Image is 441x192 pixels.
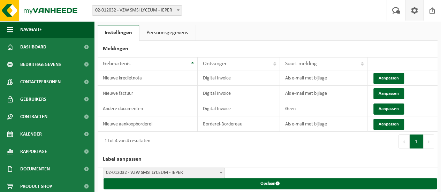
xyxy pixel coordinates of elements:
td: Nieuwe aankoopborderel [98,116,198,132]
td: Nieuwe kredietnota [98,70,198,86]
button: Next [423,135,434,148]
span: Gebeurtenis [103,61,130,67]
span: 02-012032 - VZW SMSI LYCEUM - IEPER [103,168,225,178]
span: Rapportage [20,143,47,160]
span: Documenten [20,160,50,178]
h2: Meldingen [98,41,438,57]
button: Opslaan [104,178,437,189]
span: Contactpersonen [20,73,61,91]
td: Andere documenten [98,101,198,116]
span: Bedrijfsgegevens [20,56,61,73]
td: Als e-mail met bijlage [280,116,367,132]
span: Dashboard [20,38,46,56]
td: Digital Invoice [198,101,280,116]
td: Als e-mail met bijlage [280,70,367,86]
span: Navigatie [20,21,42,38]
td: Digital Invoice [198,70,280,86]
button: Aanpassen [373,119,404,130]
span: 02-012032 - VZW SMSI LYCEUM - IEPER [92,6,182,15]
div: 1 tot 4 van 4 resultaten [101,135,150,148]
button: Aanpassen [373,73,404,84]
span: Gebruikers [20,91,46,108]
span: 02-012032 - VZW SMSI LYCEUM - IEPER [103,168,225,178]
button: Aanpassen [373,103,404,115]
td: Nieuwe factuur [98,86,198,101]
span: Ontvanger [203,61,227,67]
span: Contracten [20,108,47,125]
td: Als e-mail met bijlage [280,86,367,101]
span: Soort melding [285,61,317,67]
button: 1 [410,135,423,148]
span: Kalender [20,125,42,143]
td: Geen [280,101,367,116]
td: Borderel-Bordereau [198,116,280,132]
button: Previous [398,135,410,148]
button: Aanpassen [373,88,404,99]
td: Digital Invoice [198,86,280,101]
span: 02-012032 - VZW SMSI LYCEUM - IEPER [92,5,182,16]
a: Persoonsgegevens [139,25,195,41]
h2: Label aanpassen [98,151,438,168]
a: Instellingen [98,25,139,41]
